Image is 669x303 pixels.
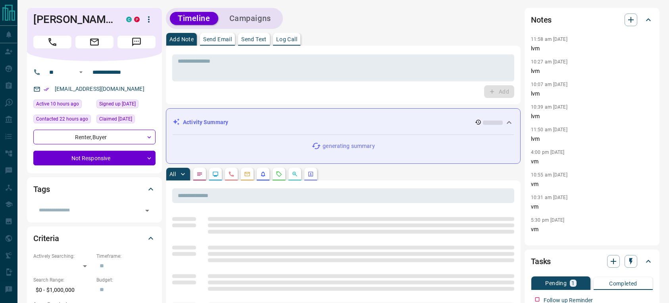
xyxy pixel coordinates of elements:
p: 10:27 am [DATE] [531,59,567,65]
svg: Opportunities [292,171,298,177]
div: Fri Dec 01 2023 [96,115,156,126]
a: [EMAIL_ADDRESS][DOMAIN_NAME] [55,86,144,92]
svg: Listing Alerts [260,171,266,177]
p: Search Range: [33,276,92,284]
p: 1 [571,280,575,286]
svg: Notes [196,171,203,177]
div: Thu Jan 21 2021 [96,100,156,111]
p: 11:26 am [DATE] [531,240,567,245]
h2: Tasks [531,255,551,268]
p: 10:07 am [DATE] [531,82,567,87]
div: Tasks [531,252,653,271]
div: condos.ca [126,17,132,22]
svg: Calls [228,171,235,177]
p: Completed [609,281,637,286]
p: lvm [531,90,653,98]
svg: Agent Actions [308,171,314,177]
p: Log Call [276,36,297,42]
p: lvm [531,44,653,53]
p: 10:39 am [DATE] [531,104,567,110]
p: All [169,171,176,177]
span: Active 10 hours ago [36,100,79,108]
span: Signed up [DATE] [99,100,136,108]
p: Pending [545,280,567,286]
p: lvm [531,112,653,121]
svg: Requests [276,171,282,177]
p: lvm [531,67,653,75]
svg: Lead Browsing Activity [212,171,219,177]
p: vm [531,225,653,234]
button: Campaigns [221,12,279,25]
p: Send Text [241,36,267,42]
svg: Emails [244,171,250,177]
p: Budget: [96,276,156,284]
p: Activity Summary [183,118,228,127]
p: vm [531,203,653,211]
p: 10:55 am [DATE] [531,172,567,178]
button: Open [76,67,86,77]
div: Notes [531,10,653,29]
div: Renter , Buyer [33,130,156,144]
p: Actively Searching: [33,253,92,260]
span: Message [117,36,156,48]
span: Email [75,36,113,48]
p: vm [531,180,653,188]
div: Activity Summary [173,115,514,130]
p: 4:00 pm [DATE] [531,150,565,155]
h2: Criteria [33,232,59,245]
button: Timeline [170,12,218,25]
h2: Notes [531,13,552,26]
h2: Tags [33,183,50,196]
div: Criteria [33,229,156,248]
button: Open [142,205,153,216]
p: vm [531,157,653,166]
span: Contacted 22 hours ago [36,115,88,123]
div: Wed Oct 15 2025 [33,100,92,111]
p: $0 - $1,000,000 [33,284,92,297]
h1: [PERSON_NAME] [33,13,114,26]
span: Claimed [DATE] [99,115,132,123]
p: 11:50 am [DATE] [531,127,567,132]
svg: Email Verified [44,86,49,92]
p: 10:31 am [DATE] [531,195,567,200]
p: Add Note [169,36,194,42]
div: property.ca [134,17,140,22]
div: Tags [33,180,156,199]
div: Tue Oct 14 2025 [33,115,92,126]
p: generating summary [323,142,375,150]
p: Timeframe: [96,253,156,260]
div: Not Responsive [33,151,156,165]
p: lvm [531,135,653,143]
p: 11:58 am [DATE] [531,36,567,42]
p: 5:30 pm [DATE] [531,217,565,223]
p: Send Email [203,36,232,42]
span: Call [33,36,71,48]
